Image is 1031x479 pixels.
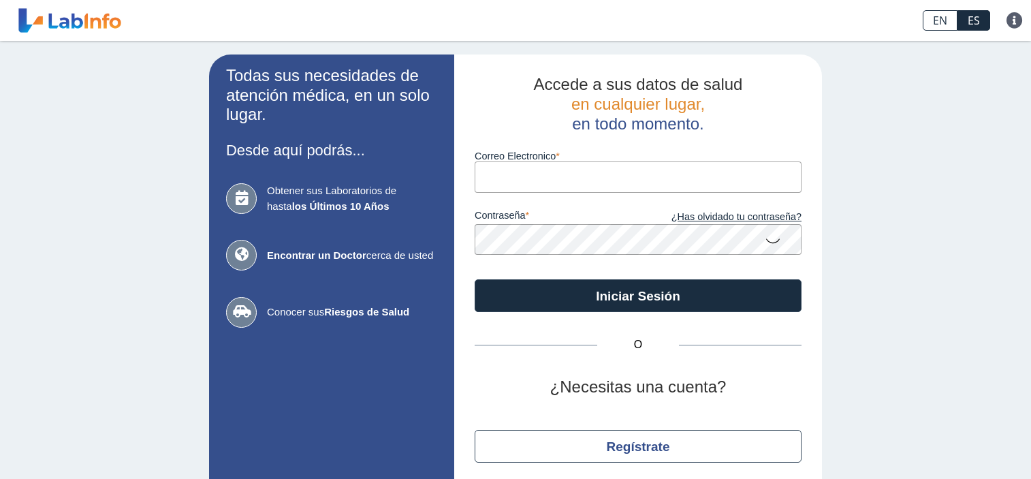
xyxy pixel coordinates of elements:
span: en todo momento. [572,114,703,133]
button: Iniciar Sesión [475,279,802,312]
span: Accede a sus datos de salud [534,75,743,93]
span: Obtener sus Laboratorios de hasta [267,183,437,214]
span: en cualquier lugar, [571,95,705,113]
b: los Últimos 10 Años [292,200,390,212]
b: Encontrar un Doctor [267,249,366,261]
label: contraseña [475,210,638,225]
a: ¿Has olvidado tu contraseña? [638,210,802,225]
h3: Desde aquí podrás... [226,142,437,159]
span: Conocer sus [267,305,437,320]
b: Riesgos de Salud [324,306,409,318]
span: O [597,337,679,353]
button: Regístrate [475,430,802,463]
label: Correo Electronico [475,151,802,161]
a: ES [957,10,990,31]
h2: Todas sus necesidades de atención médica, en un solo lugar. [226,66,437,125]
span: cerca de usted [267,248,437,264]
a: EN [923,10,957,31]
h2: ¿Necesitas una cuenta? [475,377,802,397]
